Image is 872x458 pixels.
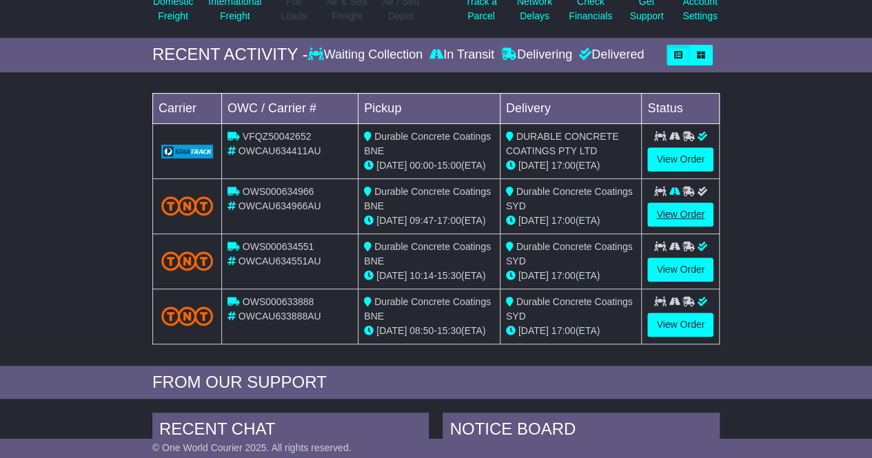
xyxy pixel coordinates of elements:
img: TNT_Domestic.png [161,196,213,215]
span: OWCAU634551AU [239,256,321,267]
span: 17:00 [437,215,461,226]
span: OWS000633888 [243,296,314,307]
span: OWCAU634966AU [239,200,321,211]
span: 15:30 [437,325,461,336]
span: 17:00 [551,215,576,226]
td: Pickup [358,93,500,123]
span: 17:00 [551,325,576,336]
span: 17:00 [551,270,576,281]
span: [DATE] [376,270,407,281]
span: OWCAU633888AU [239,311,321,322]
div: (ETA) [506,158,636,173]
span: Durable Concrete Coatings SYD [506,241,633,267]
span: [DATE] [518,325,549,336]
td: Delivery [500,93,642,123]
div: NOTICE BOARD [443,413,720,450]
div: RECENT ACTIVITY - [152,45,308,65]
span: VFQZ50042652 [243,131,312,142]
div: - (ETA) [364,158,494,173]
span: © One World Courier 2025. All rights reserved. [152,442,352,453]
a: View Order [647,202,713,227]
img: TNT_Domestic.png [161,251,213,270]
span: Durable Concrete Coatings BNE [364,131,491,156]
td: OWC / Carrier # [221,93,358,123]
span: 17:00 [551,160,576,171]
div: FROM OUR SUPPORT [152,373,720,393]
span: [DATE] [376,325,407,336]
span: [DATE] [376,215,407,226]
span: Durable Concrete Coatings BNE [364,241,491,267]
div: - (ETA) [364,214,494,228]
div: (ETA) [506,269,636,283]
span: Durable Concrete Coatings SYD [506,186,633,211]
span: [DATE] [518,215,549,226]
span: 08:50 [409,325,434,336]
div: Delivered [576,48,644,63]
span: 15:00 [437,160,461,171]
span: [DATE] [518,270,549,281]
div: Waiting Collection [308,48,426,63]
span: Durable Concrete Coatings BNE [364,186,491,211]
div: (ETA) [506,324,636,338]
span: 10:14 [409,270,434,281]
div: RECENT CHAT [152,413,429,450]
span: OWCAU634411AU [239,145,321,156]
div: - (ETA) [364,324,494,338]
div: In Transit [426,48,498,63]
div: Delivering [498,48,576,63]
span: 00:00 [409,160,434,171]
span: 15:30 [437,270,461,281]
td: Carrier [152,93,221,123]
img: TNT_Domestic.png [161,306,213,325]
div: - (ETA) [364,269,494,283]
a: View Order [647,258,713,282]
div: (ETA) [506,214,636,228]
span: OWS000634966 [243,186,314,197]
a: View Order [647,313,713,337]
span: Durable Concrete Coatings SYD [506,296,633,322]
span: DURABLE CONCRETE COATINGS PTY LTD [506,131,618,156]
span: 09:47 [409,215,434,226]
span: OWS000634551 [243,241,314,252]
td: Status [642,93,720,123]
span: [DATE] [376,160,407,171]
span: Durable Concrete Coatings BNE [364,296,491,322]
span: [DATE] [518,160,549,171]
a: View Order [647,147,713,171]
img: GetCarrierServiceLogo [161,145,213,158]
